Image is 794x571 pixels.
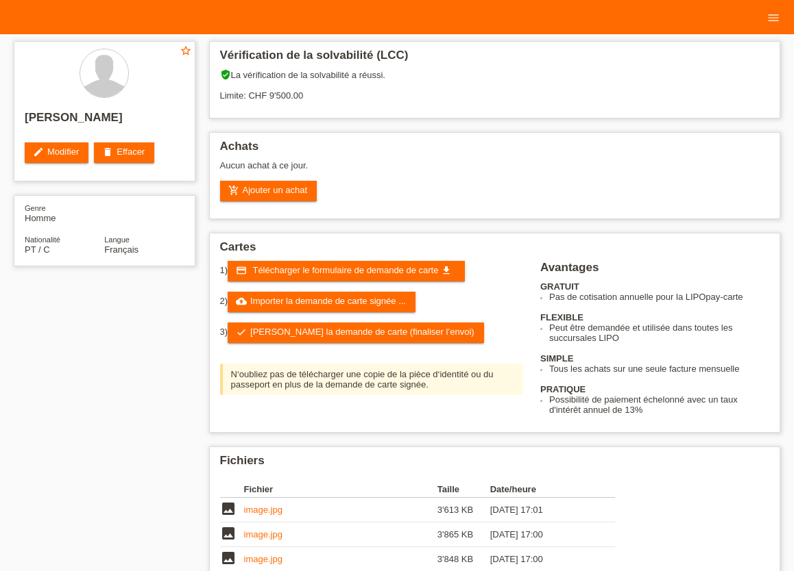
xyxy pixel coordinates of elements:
span: Français [104,244,139,255]
i: credit_card [236,265,247,276]
a: star_border [180,45,192,59]
i: image [220,525,237,542]
li: Tous les achats sur une seule facture mensuelle [549,364,769,374]
li: Peut être demandée et utilisée dans toutes les succursales LIPO [549,322,769,343]
td: 3'613 KB [437,498,490,522]
i: get_app [441,265,452,276]
h2: Avantages [540,261,769,281]
div: 3) [220,322,524,343]
b: FLEXIBLE [540,312,584,322]
div: La vérification de la solvabilité a réussi. Limite: CHF 9'500.00 [220,69,770,111]
i: verified_user [220,69,231,80]
b: SIMPLE [540,353,573,364]
i: image [220,550,237,566]
a: image.jpg [244,505,282,515]
i: image [220,500,237,517]
a: image.jpg [244,554,282,564]
i: edit [33,147,44,157]
div: 2) [220,292,524,312]
h2: Fichiers [220,454,770,474]
a: credit_card Télécharger le formulaire de demande de carte get_app [228,261,465,281]
a: editModifier [25,142,88,163]
a: deleteEffacer [94,142,154,163]
span: Genre [25,204,46,212]
li: Pas de cotisation annuelle pour la LIPOpay-carte [549,292,769,302]
i: star_border [180,45,192,57]
td: [DATE] 17:01 [490,498,596,522]
td: 3'865 KB [437,522,490,547]
li: Possibilité de paiement échelonné avec un taux d'intérêt annuel de 13% [549,394,769,415]
i: cloud_upload [236,296,247,307]
th: Date/heure [490,481,596,498]
a: cloud_uploadImporter la demande de carte signée ... [228,292,416,312]
th: Fichier [244,481,437,498]
span: Portugal / C / 01.11.2011 [25,244,50,255]
a: menu [760,13,787,21]
span: Langue [104,236,130,244]
h2: [PERSON_NAME] [25,111,184,131]
td: [DATE] 17:00 [490,522,596,547]
div: N‘oubliez pas de télécharger une copie de la pièce d‘identité ou du passeport en plus de la deman... [220,364,524,395]
i: check [236,327,247,338]
span: Télécharger le formulaire de demande de carte [252,265,438,275]
i: delete [102,147,113,157]
div: 1) [220,261,524,281]
div: Homme [25,203,104,223]
i: menu [767,11,780,25]
div: Aucun achat à ce jour. [220,160,770,181]
a: add_shopping_cartAjouter un achat [220,181,317,201]
th: Taille [437,481,490,498]
a: image.jpg [244,529,282,540]
h2: Cartes [220,240,770,261]
b: PRATIQUE [540,384,586,394]
i: add_shopping_cart [228,185,239,196]
b: GRATUIT [540,281,579,292]
span: Nationalité [25,236,60,244]
h2: Vérification de la solvabilité (LCC) [220,49,770,69]
h2: Achats [220,140,770,160]
a: check[PERSON_NAME] la demande de carte (finaliser l’envoi) [228,322,484,343]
